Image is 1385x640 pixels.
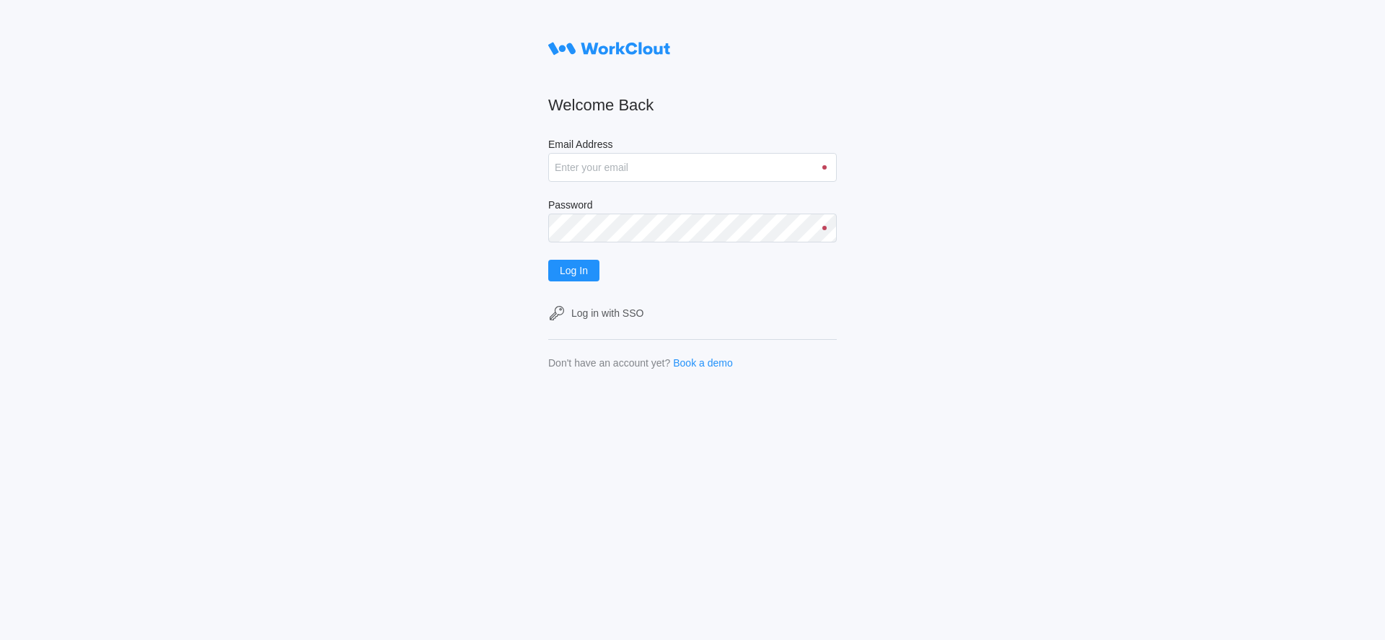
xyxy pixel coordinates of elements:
[571,307,643,319] div: Log in with SSO
[548,304,837,322] a: Log in with SSO
[548,199,837,214] label: Password
[548,139,837,153] label: Email Address
[548,153,837,182] input: Enter your email
[548,95,837,115] h2: Welcome Back
[673,357,733,369] a: Book a demo
[548,260,599,281] button: Log In
[560,266,588,276] span: Log In
[548,357,670,369] div: Don't have an account yet?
